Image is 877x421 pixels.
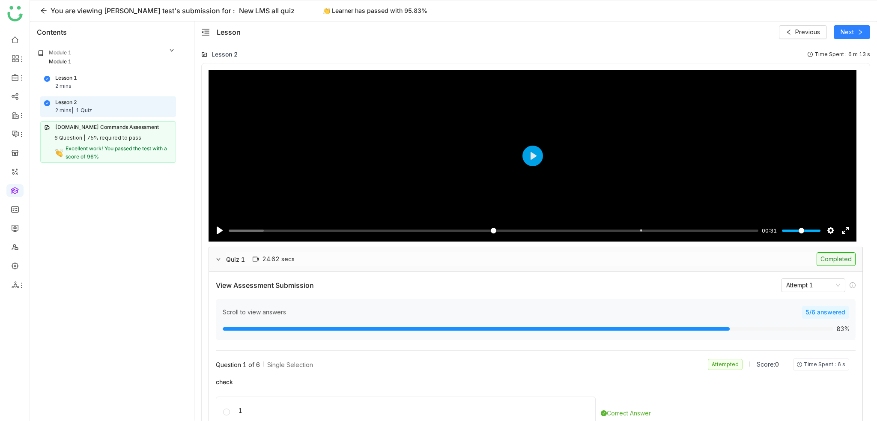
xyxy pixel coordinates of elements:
[779,25,827,39] button: Previous
[239,6,295,16] div: New LMS all quiz
[7,6,23,21] img: logo
[66,145,167,160] span: Excellent work! You passed the test with a score of 96%
[213,224,227,237] button: Play
[814,51,847,57] span: Time Spent :
[775,361,779,368] span: 0
[253,254,295,264] div: 24.62 secs
[37,27,67,37] div: Contents
[76,107,92,115] div: 1 Quiz
[802,306,849,319] div: 5/6 answered
[49,58,72,66] div: Module 1
[55,74,77,82] div: Lesson 1
[55,107,73,115] div: 2 mins
[55,82,72,90] div: 2 mins
[226,255,245,264] div: Quiz 1
[44,125,50,131] img: assessment.svg
[201,51,207,57] img: lms-folder.svg
[522,146,543,166] button: Play
[804,361,836,368] span: Time Spent :
[841,27,854,37] span: Next
[209,247,862,271] div: Quiz 124.62 secsCompleted
[838,361,845,368] span: 6 s
[229,227,758,235] input: Seek
[216,281,314,290] div: View Assessment Submission
[708,359,743,370] nz-tag: Attempted
[817,252,856,266] div: Completed
[32,43,181,72] div: Module 1Module 1
[760,226,779,235] div: Current time
[757,361,775,368] span: Score:
[837,326,849,332] span: 83%
[216,360,260,369] span: Question 1 of 6
[201,28,210,36] span: menu-fold
[782,227,820,235] input: Volume
[201,28,210,37] button: menu-fold
[54,134,85,142] div: 6 Question |
[848,51,870,57] span: 6 m 13 s
[216,377,849,386] span: check
[786,279,840,292] nz-select-item: Attempt 1
[55,99,77,107] div: Lesson 2
[795,27,820,37] span: Previous
[49,49,72,57] div: Module 1
[72,107,73,113] span: |
[55,123,159,131] div: [DOMAIN_NAME] Commands Assessment
[834,25,870,39] button: Next
[217,27,241,37] div: Lesson
[239,406,595,415] div: 1
[223,308,802,317] div: Scroll to view answers
[87,134,141,142] div: 75% required to pass
[601,409,651,418] div: Correct Answer
[51,6,235,16] div: You are viewing [PERSON_NAME] test's submission for :
[55,149,63,157] img: congratulations.svg
[212,50,238,59] div: Lesson 2
[318,6,433,16] div: 👏 Learner has passed with 95.83%
[267,360,313,369] span: Single Selection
